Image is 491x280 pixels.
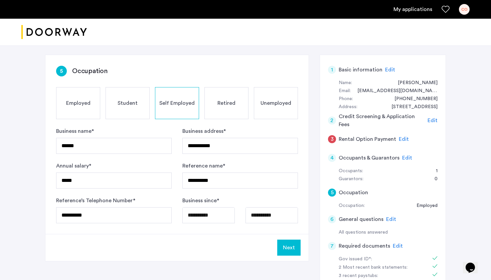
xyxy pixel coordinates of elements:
[328,215,336,223] div: 6
[328,66,336,74] div: 1
[339,202,365,210] div: Occupation:
[393,243,403,249] span: Edit
[217,99,235,107] span: Retired
[339,215,383,223] h5: General questions
[385,103,438,111] div: 167 Waverly Avenue, #1
[328,242,336,250] div: 7
[339,154,399,162] h5: Occupants & Guarantors
[56,127,94,135] label: Business name *
[339,79,352,87] div: Name:
[385,67,395,72] span: Edit
[386,217,396,222] span: Edit
[339,135,396,143] h5: Rental Option Payment
[246,207,298,223] input: Available date
[339,242,390,250] h5: Required documents
[351,87,438,95] div: ottcarly724@gmail.com
[328,189,336,197] div: 5
[182,127,226,135] label: Business address *
[261,99,291,107] span: Unemployed
[339,87,351,95] div: Email:
[72,66,108,76] h3: Occupation
[402,155,412,161] span: Edit
[21,20,87,45] img: logo
[339,95,353,103] div: Phone:
[118,99,138,107] span: Student
[388,95,438,103] div: +15127123324
[442,5,450,13] a: Favorites
[182,197,219,205] label: Business since *
[66,99,91,107] span: Employed
[393,5,432,13] a: My application
[428,175,438,183] div: 0
[182,207,235,223] input: Available date
[339,255,423,263] div: Gov issued ID*:
[339,189,368,197] h5: Occupation
[159,99,195,107] span: Self Employed
[339,229,438,237] div: All questions answered
[56,162,91,170] label: Annual salary *
[339,103,357,111] div: Address:
[277,240,301,256] button: Next
[463,253,484,273] iframe: chat widget
[459,4,470,15] div: CO
[328,154,336,162] div: 4
[410,202,438,210] div: Employed
[339,175,363,183] div: Guarantors:
[339,272,423,280] div: 3 recent paystubs:
[391,79,438,87] div: Carly Ott
[182,162,225,170] label: Reference name *
[339,66,382,74] h5: Basic information
[429,167,438,175] div: 1
[428,118,438,123] span: Edit
[399,136,409,142] span: Edit
[328,116,336,124] div: 2
[339,112,425,128] h5: Credit Screening & Application Fees
[328,135,336,143] div: 3
[21,20,87,45] a: Cazamio logo
[56,66,67,76] div: 5
[339,264,423,272] div: 2 Most recent bank statements:
[56,197,135,205] label: Reference’s Telephone Number *
[339,167,363,175] div: Occupants:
